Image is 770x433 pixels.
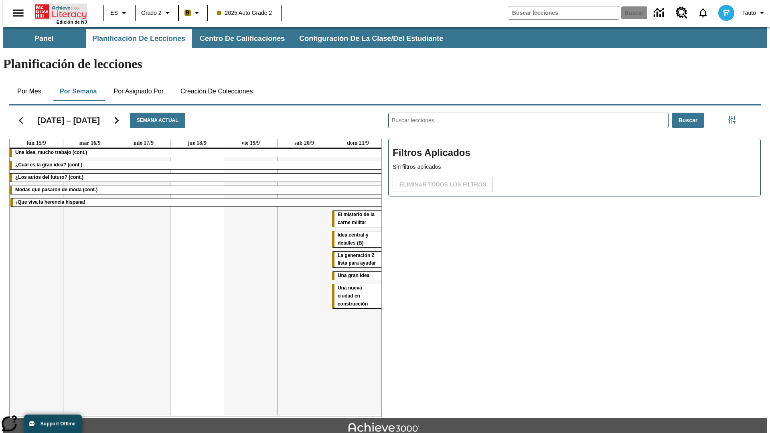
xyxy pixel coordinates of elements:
[718,5,734,21] img: avatar image
[299,34,443,43] span: Configuración de la clase/del estudiante
[713,2,739,23] button: Escoja un nuevo avatar
[186,8,190,18] span: B
[15,162,82,168] span: ¿Cuál es la gran idea? (cont.)
[86,29,192,48] button: Planificación de lecciones
[389,113,668,128] input: Buscar lecciones
[107,6,132,20] button: Lenguaje: ES, Selecciona un idioma
[78,139,102,147] a: 16 de septiembre de 2025
[293,29,450,48] button: Configuración de la clase/del estudiante
[345,139,371,147] a: 21 de septiembre de 2025
[186,139,208,147] a: 18 de septiembre de 2025
[338,212,375,225] span: El misterio de la carne militar
[217,9,272,17] span: 2025 Auto Grade 2
[3,57,767,71] h1: Planificación de lecciones
[35,4,87,20] a: Portada
[106,110,127,131] button: Seguir
[110,9,118,17] span: ES
[3,29,450,48] div: Subbarra de navegación
[53,82,103,101] button: Por semana
[132,139,155,147] a: 17 de septiembre de 2025
[338,273,369,278] span: Una gran idea
[107,82,170,101] button: Por asignado por
[10,161,385,169] div: ¿Cuál es la gran idea? (cont.)
[10,149,385,157] div: Una idea, mucho trabajo (cont.)
[24,415,82,433] button: Support Offline
[508,6,619,19] input: Buscar campo
[181,6,205,20] button: Boost El color de la clase es anaranjado claro. Cambiar el color de la clase.
[338,232,369,246] span: Idea central y detalles (B)
[57,20,87,24] span: Edición de NJ
[4,29,84,48] button: Panel
[141,9,162,17] span: Grado 2
[11,110,31,131] button: Regresar
[9,82,49,101] button: Por mes
[200,34,285,43] span: Centro de calificaciones
[332,284,384,308] div: Una nueva ciudad en construcción
[338,285,368,307] span: Una nueva ciudad en construcción
[10,198,384,206] div: ¡Que viva la herencia hispana!
[35,3,87,24] div: Portada
[240,139,261,147] a: 19 de septiembre de 2025
[293,139,316,147] a: 20 de septiembre de 2025
[15,187,97,192] span: Modas que pasaron de moda (cont.)
[15,150,87,155] span: Una idea, mucho trabajo (cont.)
[10,174,385,182] div: ¿Los autos del futuro? (cont.)
[671,2,693,24] a: Centro de recursos, Se abrirá en una pestaña nueva.
[130,113,185,128] button: Semana actual
[742,9,756,17] span: Tauto
[15,174,83,180] span: ¿Los autos del futuro? (cont.)
[332,211,384,227] div: El misterio de la carne militar
[16,199,85,205] span: ¡Que viva la herencia hispana!
[672,113,704,128] button: Buscar
[382,102,761,417] div: Buscar
[338,253,376,266] span: La generación Z lista para ayudar
[388,139,761,196] div: Filtros Aplicados
[332,252,384,268] div: La generación Z lista para ayudar
[41,421,75,427] span: Support Offline
[25,139,48,147] a: 15 de septiembre de 2025
[38,115,100,125] h2: [DATE] – [DATE]
[138,6,176,20] button: Grado: Grado 2, Elige un grado
[34,34,54,43] span: Panel
[174,82,259,101] button: Creación de colecciones
[193,29,291,48] button: Centro de calificaciones
[92,34,185,43] span: Planificación de lecciones
[332,272,384,280] div: Una gran idea
[3,27,767,48] div: Subbarra de navegación
[649,2,671,24] a: Centro de información
[693,2,713,23] a: Notificaciones
[3,102,382,417] div: Calendario
[393,163,756,171] p: Sin filtros aplicados
[332,231,384,247] div: Idea central y detalles (B)
[724,112,740,128] button: Menú lateral de filtros
[10,186,385,194] div: Modas que pasaron de moda (cont.)
[393,143,756,163] h2: Filtros Aplicados
[6,1,30,25] button: Abrir el menú lateral
[739,6,770,20] button: Perfil/Configuración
